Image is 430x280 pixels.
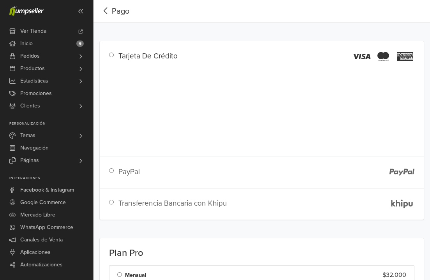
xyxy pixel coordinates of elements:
span: Automatizaciones [20,259,63,271]
span: Google Commerce [20,196,66,209]
img: khipu-logo [389,198,414,209]
span: Mercado Libre [20,209,55,221]
p: Personalización [9,122,93,126]
span: Promociones [20,87,52,100]
span: Facebook & Instagram [20,184,74,196]
div: Transferencia Bancaria con Khipu [113,198,266,217]
div: PayPal [113,166,266,185]
span: Estadísticas [20,75,48,87]
span: Ver Tienda [20,25,46,37]
label: Mensual [125,271,146,280]
span: Productos [20,62,45,75]
span: Navegación [20,142,49,154]
div: Tarjeta De Crédito [113,51,266,66]
span: Pedidos [20,50,40,62]
span: Canales de Venta [20,234,63,246]
p: Integraciones [9,176,93,181]
button: Pago [100,5,129,17]
span: $32.000 [382,270,406,280]
span: Pago [112,5,129,17]
span: 6 [76,41,84,47]
span: Clientes [20,100,40,112]
span: Plan Pro [109,248,143,259]
span: Temas [20,129,35,142]
span: WhatsApp Commerce [20,221,73,234]
span: Páginas [20,154,39,167]
span: Aplicaciones [20,246,51,259]
iframe: Campo de entrada seguro para el pago [107,69,416,149]
span: Inicio [20,37,33,50]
